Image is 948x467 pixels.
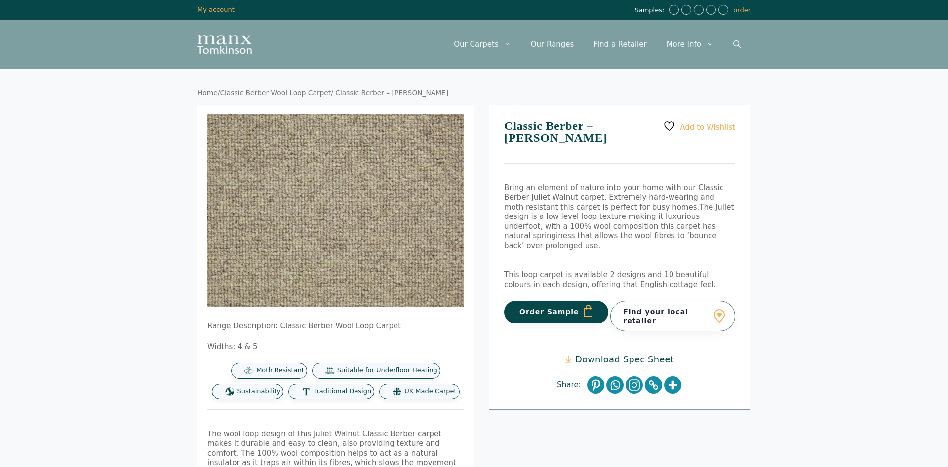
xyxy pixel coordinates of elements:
[504,301,608,323] button: Order Sample
[664,376,681,394] a: More
[197,89,750,98] nav: Breadcrumb
[723,30,750,59] a: Open Search Bar
[256,366,304,375] span: Moth Resistant
[663,120,735,132] a: Add to Wishlist
[207,114,464,307] img: Classic Berber Juliet Walnut
[237,387,280,395] span: Sustainability
[197,89,218,97] a: Home
[504,203,734,250] span: The Juliet design is a low level loop texture making it luxurious underfoot, with a 100% wool com...
[634,6,667,15] span: Samples:
[733,6,750,14] a: order
[626,376,643,394] a: Instagram
[404,387,456,395] span: UK Made Carpet
[584,30,656,59] a: Find a Retailer
[314,387,371,395] span: Traditional Design
[587,376,604,394] a: Pinterest
[606,376,624,394] a: Whatsapp
[645,376,662,394] a: Copy Link
[197,35,252,54] img: Manx Tomkinson
[444,30,750,59] nav: Primary
[207,342,464,352] p: Widths: 4 & 5
[197,6,235,13] a: My account
[504,183,735,251] p: Bring an element of nature into your home with our Classic Berber Juliet Walnut carpet. Extremely...
[657,30,723,59] a: More Info
[337,366,437,375] span: Suitable for Underfloor Heating
[557,380,586,390] span: Share:
[504,120,735,164] h1: Classic Berber – [PERSON_NAME]
[444,30,521,59] a: Our Carpets
[680,122,735,131] span: Add to Wishlist
[504,270,735,289] p: This loop carpet is available 2 designs and 10 beautiful colours in each design, offering that En...
[207,322,464,331] p: Range Description: Classic Berber Wool Loop Carpet
[565,354,674,365] a: Download Spec Sheet
[610,301,735,331] a: Find your local retailer
[220,89,331,97] a: Classic Berber Wool Loop Carpet
[521,30,584,59] a: Our Ranges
